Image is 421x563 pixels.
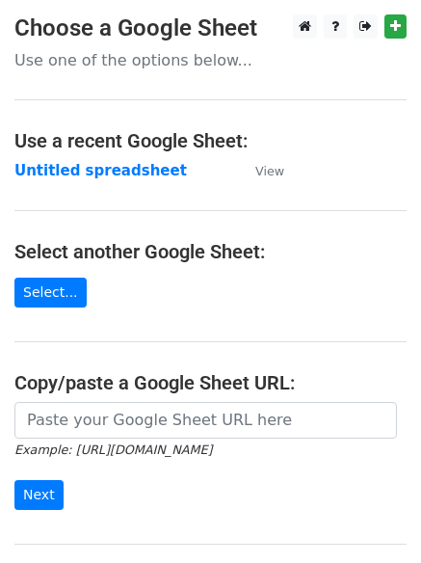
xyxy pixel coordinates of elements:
[14,371,407,394] h4: Copy/paste a Google Sheet URL:
[14,129,407,152] h4: Use a recent Google Sheet:
[14,480,64,510] input: Next
[14,402,397,439] input: Paste your Google Sheet URL here
[236,162,284,179] a: View
[14,50,407,70] p: Use one of the options below...
[14,442,212,457] small: Example: [URL][DOMAIN_NAME]
[14,278,87,308] a: Select...
[14,14,407,42] h3: Choose a Google Sheet
[255,164,284,178] small: View
[14,162,187,179] a: Untitled spreadsheet
[14,240,407,263] h4: Select another Google Sheet:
